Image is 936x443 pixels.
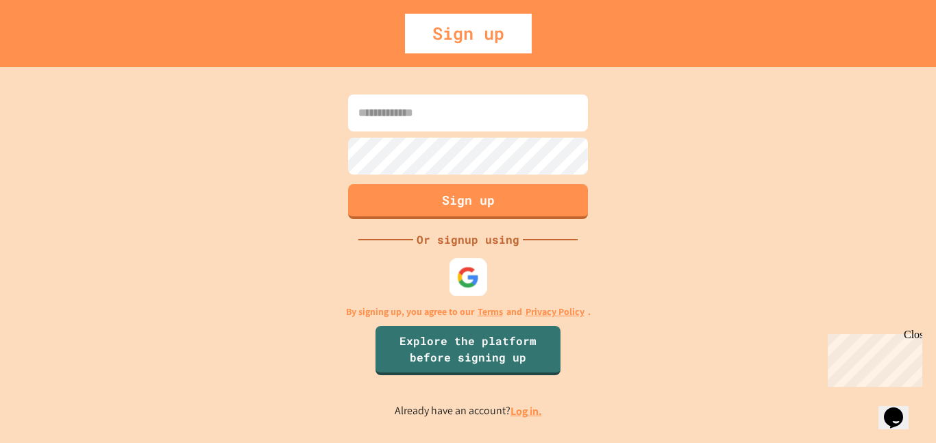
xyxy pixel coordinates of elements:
p: Already have an account? [395,403,542,420]
button: Sign up [348,184,588,219]
iframe: chat widget [822,329,922,387]
div: Chat with us now!Close [5,5,95,87]
a: Terms [478,305,503,319]
p: By signing up, you agree to our and . [346,305,591,319]
div: Sign up [405,14,532,53]
a: Log in. [510,404,542,418]
a: Explore the platform before signing up [375,326,561,375]
div: Or signup using [413,231,523,248]
iframe: chat widget [878,388,922,429]
a: Privacy Policy [526,305,584,319]
img: google-icon.svg [457,266,480,288]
